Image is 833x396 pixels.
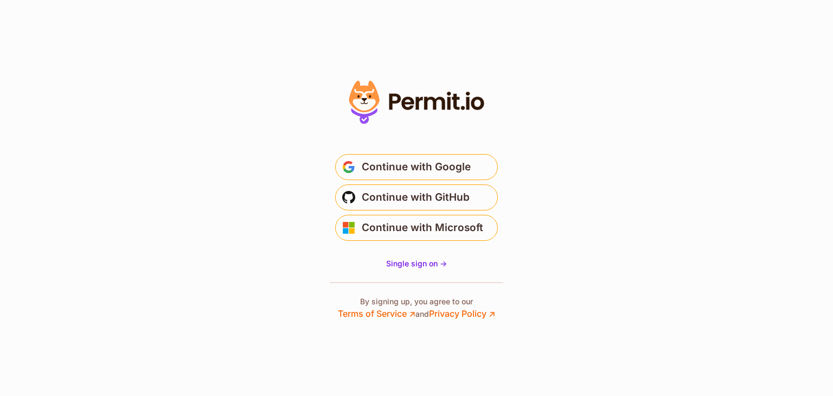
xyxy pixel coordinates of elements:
a: Terms of Service ↗ [338,308,415,319]
a: Privacy Policy ↗ [429,308,495,319]
a: Single sign on -> [386,258,447,269]
button: Continue with Microsoft [335,215,498,241]
button: Continue with GitHub [335,184,498,210]
button: Continue with Google [335,154,498,180]
span: Single sign on -> [386,259,447,268]
span: Continue with Google [362,158,471,176]
p: By signing up, you agree to our and [338,296,495,320]
span: Continue with GitHub [362,189,470,206]
span: Continue with Microsoft [362,219,483,237]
